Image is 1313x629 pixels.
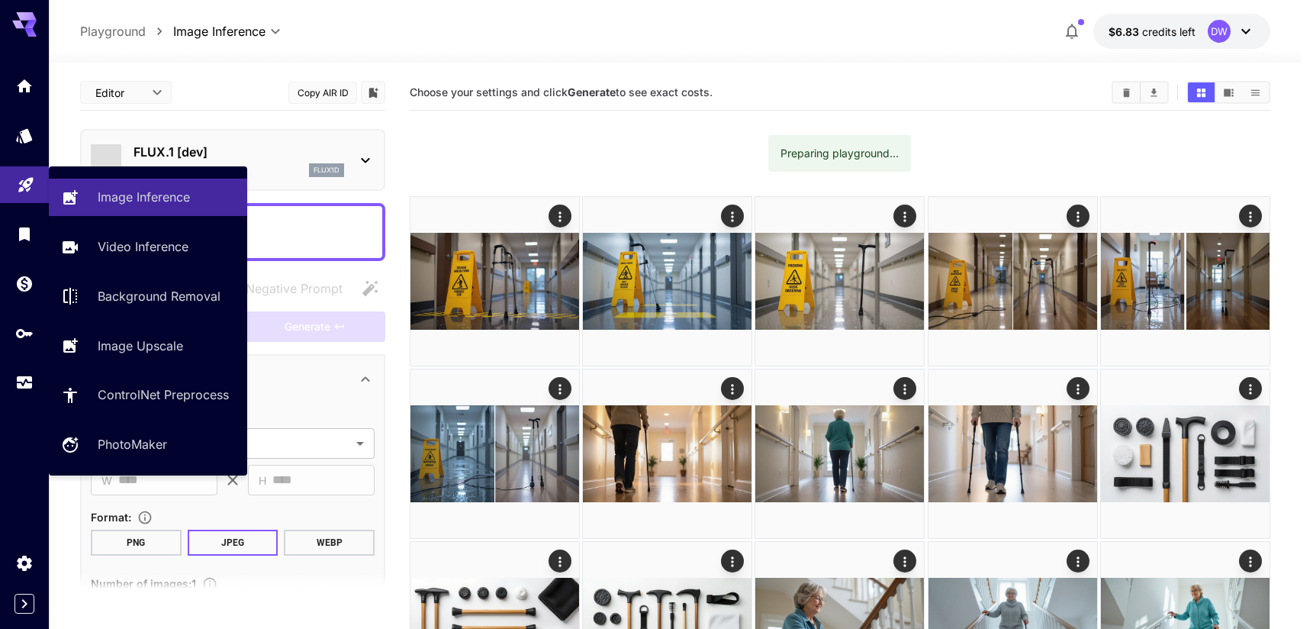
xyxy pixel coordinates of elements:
div: API Keys [15,324,34,343]
span: Choose your settings and click to see exact costs. [410,85,713,98]
img: 2Q== [928,197,1097,366]
button: Choose the file format for the output image. [131,510,159,525]
p: ControlNet Preprocess [98,385,229,404]
button: Copy AIR ID [288,82,357,104]
p: FLUX.1 [dev] [134,143,344,161]
a: Image Upscale [49,327,247,364]
div: Playground [17,170,35,189]
div: Actions [1067,550,1089,573]
a: ControlNet Preprocess [49,376,247,414]
img: 2Q== [583,369,751,538]
p: Background Removal [98,287,220,305]
img: Z [755,197,924,366]
p: PhotoMaker [98,435,167,453]
div: Home [15,76,34,95]
span: H [259,472,266,489]
button: $6.8291 [1093,14,1270,49]
div: Actions [1239,550,1262,573]
a: PhotoMaker [49,426,247,463]
div: Actions [721,377,744,400]
div: $6.8291 [1109,24,1196,40]
button: Show images in grid view [1188,82,1215,102]
p: Playground [80,22,146,40]
div: Show images in grid viewShow images in video viewShow images in list view [1186,81,1270,104]
p: Video Inference [98,237,188,256]
div: Models [15,126,34,145]
img: 9k= [583,197,751,366]
button: WEBP [284,530,375,556]
button: Download All [1141,82,1167,102]
button: Add to library [366,83,380,102]
div: Actions [1239,205,1262,227]
span: Image Inference [173,22,265,40]
div: Library [15,224,34,244]
div: Actions [894,205,917,227]
img: 2Q== [1101,369,1270,538]
div: Actions [1239,377,1262,400]
span: Negative prompts are not compatible with the selected model. [215,279,355,298]
p: Image Upscale [98,337,183,355]
span: Format : [91,511,131,524]
div: Usage [15,373,34,392]
span: W [101,472,112,489]
div: Actions [549,550,571,573]
div: Actions [894,377,917,400]
div: Actions [894,550,917,573]
div: Wallet [15,274,34,293]
nav: breadcrumb [80,22,173,40]
a: Background Removal [49,278,247,315]
span: Editor [95,85,143,101]
span: Negative Prompt [246,279,343,298]
button: PNG [91,530,182,556]
p: Image Inference [98,188,190,206]
a: Video Inference [49,228,247,266]
div: Actions [1067,377,1089,400]
img: 2Q== [410,197,579,366]
div: Actions [549,377,571,400]
span: $6.83 [1109,25,1142,38]
img: Z [1101,197,1270,366]
div: Actions [549,205,571,227]
div: Actions [721,550,744,573]
a: Image Inference [49,179,247,216]
div: Actions [721,205,744,227]
button: Show images in video view [1215,82,1242,102]
span: credits left [1142,25,1196,38]
button: JPEG [188,530,278,556]
div: Settings [15,553,34,573]
div: Clear ImagesDownload All [1112,81,1169,104]
button: Clear Images [1113,82,1140,102]
div: Preparing playground... [780,140,899,167]
div: DW [1208,20,1231,43]
img: Z [410,369,579,538]
p: flux1d [314,165,340,176]
div: Actions [1067,205,1089,227]
b: Generate [568,85,616,98]
img: 2Q== [928,369,1097,538]
button: Expand sidebar [14,594,34,614]
button: Show images in list view [1242,82,1269,102]
img: 9k= [755,369,924,538]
